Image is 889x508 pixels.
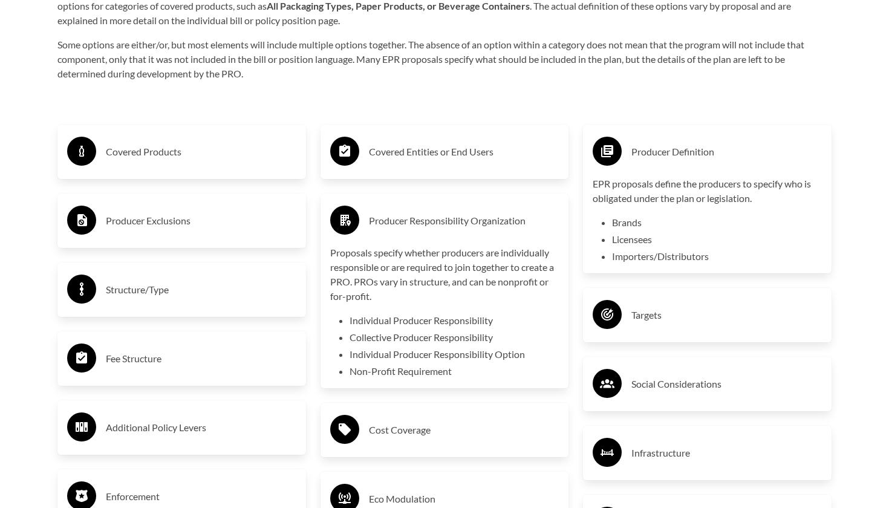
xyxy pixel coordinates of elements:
[612,232,822,247] li: Licensees
[369,211,559,230] h3: Producer Responsibility Organization
[612,215,822,230] li: Brands
[350,347,559,362] li: Individual Producer Responsibility Option
[631,443,822,463] h3: Infrastructure
[57,37,832,81] p: Some options are either/or, but most elements will include multiple options together. The absence...
[369,420,559,440] h3: Cost Coverage
[106,349,296,368] h3: Fee Structure
[350,313,559,328] li: Individual Producer Responsibility
[631,374,822,394] h3: Social Considerations
[612,249,822,264] li: Importers/Distributors
[369,142,559,161] h3: Covered Entities or End Users
[330,246,559,304] p: Proposals specify whether producers are individually responsible or are required to join together...
[350,364,559,379] li: Non-Profit Requirement
[106,211,296,230] h3: Producer Exclusions
[106,280,296,299] h3: Structure/Type
[106,142,296,161] h3: Covered Products
[593,177,822,206] p: EPR proposals define the producers to specify who is obligated under the plan or legislation.
[631,305,822,325] h3: Targets
[106,487,296,506] h3: Enforcement
[106,418,296,437] h3: Additional Policy Levers
[631,142,822,161] h3: Producer Definition
[350,330,559,345] li: Collective Producer Responsibility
